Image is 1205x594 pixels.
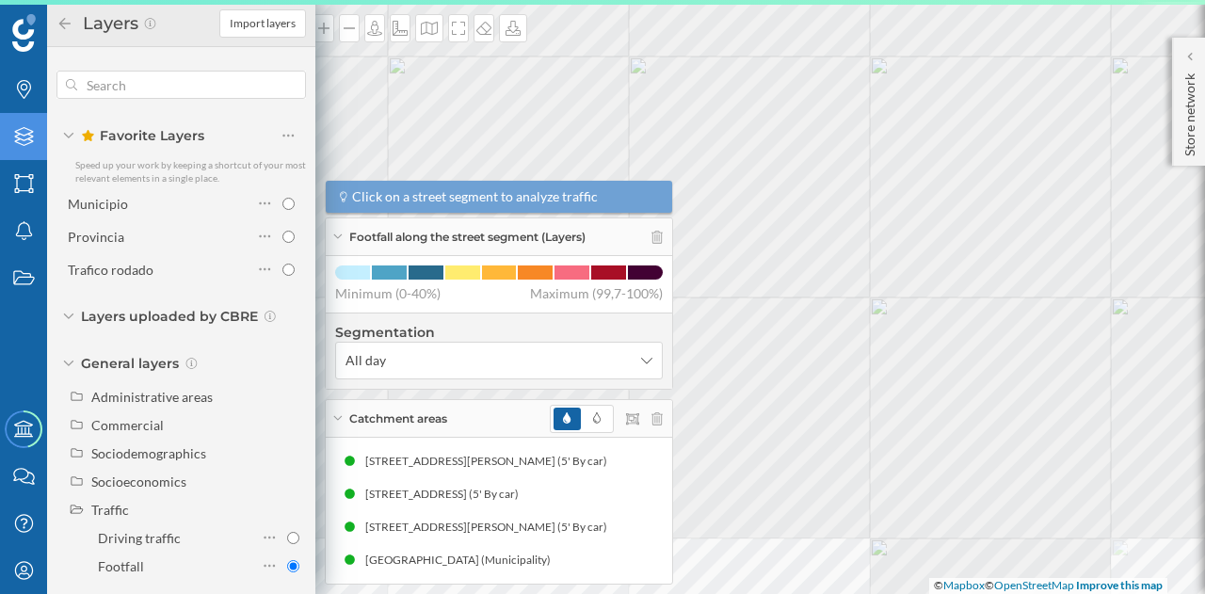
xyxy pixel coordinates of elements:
span: Click on a street segment to analyze traffic [352,187,598,206]
div: Socioeconomics [91,474,186,490]
span: Footfall along the street segment (Layers) [349,229,586,246]
a: OpenStreetMap [994,578,1074,592]
div: © © [929,578,1167,594]
span: Favorite Layers [81,126,204,145]
div: [STREET_ADDRESS][PERSON_NAME] (5' By car) [365,452,617,471]
div: Commercial [91,417,164,433]
a: Improve this map [1076,578,1163,592]
p: Store network [1181,66,1199,156]
div: Sociodemographics [91,445,206,461]
div: Trafico rodado [68,262,153,278]
h4: Segmentation [335,323,663,342]
span: Support [38,13,105,30]
span: Maximum (99,7-100%) [530,284,663,303]
div: Provincia [68,229,124,245]
h2: Layers [73,8,143,39]
div: [GEOGRAPHIC_DATA] (Municipality) [365,551,560,570]
div: Administrative areas [91,389,213,405]
span: All day [345,351,386,370]
a: Mapbox [943,578,985,592]
span: Layers uploaded by CBRE [81,307,258,326]
input: Footfall [287,560,299,572]
div: [STREET_ADDRESS] (5' By car) [365,485,528,504]
span: Minimum (0-40%) [335,284,441,303]
div: Municipio [68,196,128,212]
div: Footfall [98,558,144,574]
span: General layers [81,354,179,373]
div: [STREET_ADDRESS][PERSON_NAME] (5' By car) [365,518,617,537]
div: Driving traffic [98,530,181,546]
span: Import layers [230,15,296,32]
img: Geoblink Logo [12,14,36,52]
input: Driving traffic [287,532,299,544]
span: Catchment areas [349,410,447,427]
div: Traffic [91,502,129,518]
span: Speed up your work by keeping a shortcut of your most relevant elements in a single place. [75,159,306,184]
